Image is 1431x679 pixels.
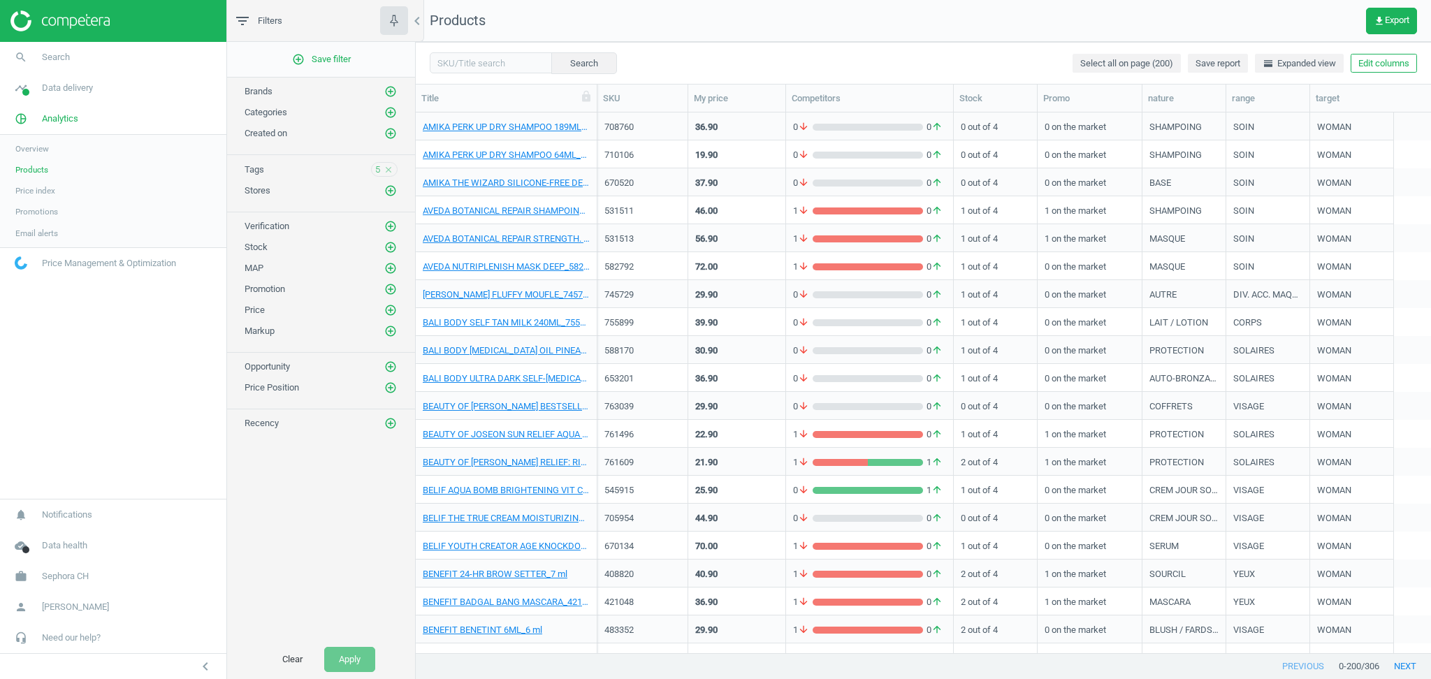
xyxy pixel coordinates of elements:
[423,149,590,161] a: AMIKA PERK UP DRY SHAMPOO 64ML_710106-PERK UP [MEDICAL_DATA]-FREE DRY SHAMPOO 79ML
[793,512,813,525] span: 0
[793,484,813,497] span: 0
[197,658,214,675] i: chevron_left
[1317,121,1351,138] div: WOMAN
[1045,505,1135,530] div: 0 on the market
[604,344,681,357] div: 588170
[384,416,398,430] button: add_circle_outline
[798,233,809,245] i: arrow_downward
[1317,512,1351,530] div: WOMAN
[384,219,398,233] button: add_circle_outline
[1317,428,1351,446] div: WOMAN
[1045,254,1135,278] div: 0 on the market
[961,114,1030,138] div: 0 out of 4
[384,360,397,373] i: add_circle_outline
[793,177,813,189] span: 0
[416,112,1431,653] div: grid
[798,205,809,217] i: arrow_downward
[695,344,718,357] div: 30.90
[603,92,682,105] div: SKU
[423,121,590,133] a: AMIKA PERK UP DRY SHAMPOO 189ML_708760-PERK UP [MEDICAL_DATA]-FREE DRY SHAMPOO
[8,563,34,590] i: work
[1149,289,1177,306] div: AUTRE
[1149,540,1179,557] div: SERUM
[1045,198,1135,222] div: 1 on the market
[42,601,109,613] span: [PERSON_NAME]
[423,261,590,273] a: AVEDA NUTRIPLENISH MASK DEEP_582792-NUTRIPLENISH MASK DEEP
[961,337,1030,362] div: 1 out of 4
[227,45,415,73] button: add_circle_outlineSave filter
[384,303,398,317] button: add_circle_outline
[42,112,78,125] span: Analytics
[961,561,1030,585] div: 2 out of 4
[384,282,398,296] button: add_circle_outline
[1149,456,1204,474] div: PROTECTION
[961,226,1030,250] div: 1 out of 4
[384,85,397,98] i: add_circle_outline
[798,540,809,553] i: arrow_downward
[384,106,397,119] i: add_circle_outline
[15,228,58,239] span: Email alerts
[1045,309,1135,334] div: 0 on the market
[384,127,397,140] i: add_circle_outline
[798,149,809,161] i: arrow_downward
[923,149,946,161] span: 0
[1045,533,1135,557] div: 0 on the market
[798,177,809,189] i: arrow_downward
[1379,654,1431,679] button: next
[793,428,813,441] span: 1
[384,324,398,338] button: add_circle_outline
[384,105,398,119] button: add_circle_outline
[42,51,70,64] span: Search
[931,233,943,245] i: arrow_upward
[793,261,813,273] span: 1
[604,372,681,385] div: 653201
[1233,484,1264,502] div: VISAGE
[923,512,946,525] span: 0
[931,121,943,133] i: arrow_upward
[384,417,397,430] i: add_circle_outline
[42,631,101,644] span: Need our help?
[798,512,809,525] i: arrow_downward
[430,12,486,29] span: Products
[931,372,943,385] i: arrow_upward
[798,316,809,329] i: arrow_downward
[430,52,552,73] input: SKU/Title search
[1233,149,1254,166] div: SOIN
[695,233,718,245] div: 56.90
[245,164,264,175] span: Tags
[604,149,681,161] div: 710106
[695,261,718,273] div: 72.00
[923,261,946,273] span: 0
[798,484,809,497] i: arrow_downward
[1045,170,1135,194] div: 0 on the market
[42,570,89,583] span: Sephora CH
[423,624,542,636] a: BENEFIT BENETINT 6ML_6 ml
[798,261,809,273] i: arrow_downward
[423,568,567,581] a: BENEFIT 24-HR BROW SETTER_7 ml
[1149,261,1185,278] div: MASQUE
[792,92,947,105] div: Competitors
[375,163,380,176] span: 5
[604,177,681,189] div: 670520
[931,316,943,329] i: arrow_upward
[409,13,426,29] i: chevron_left
[793,149,813,161] span: 0
[798,456,809,469] i: arrow_downward
[1045,114,1135,138] div: 0 on the market
[1317,149,1351,166] div: WOMAN
[188,657,223,676] button: chevron_left
[961,198,1030,222] div: 1 out of 4
[695,456,718,469] div: 21.90
[695,316,718,329] div: 39.90
[42,257,176,270] span: Price Management & Optimization
[961,309,1030,334] div: 1 out of 4
[245,361,290,372] span: Opportunity
[931,540,943,553] i: arrow_upward
[1233,121,1254,138] div: SOIN
[695,372,718,385] div: 36.90
[931,177,943,189] i: arrow_upward
[923,316,946,329] span: 0
[793,372,813,385] span: 0
[384,283,397,295] i: add_circle_outline
[1317,400,1351,418] div: WOMAN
